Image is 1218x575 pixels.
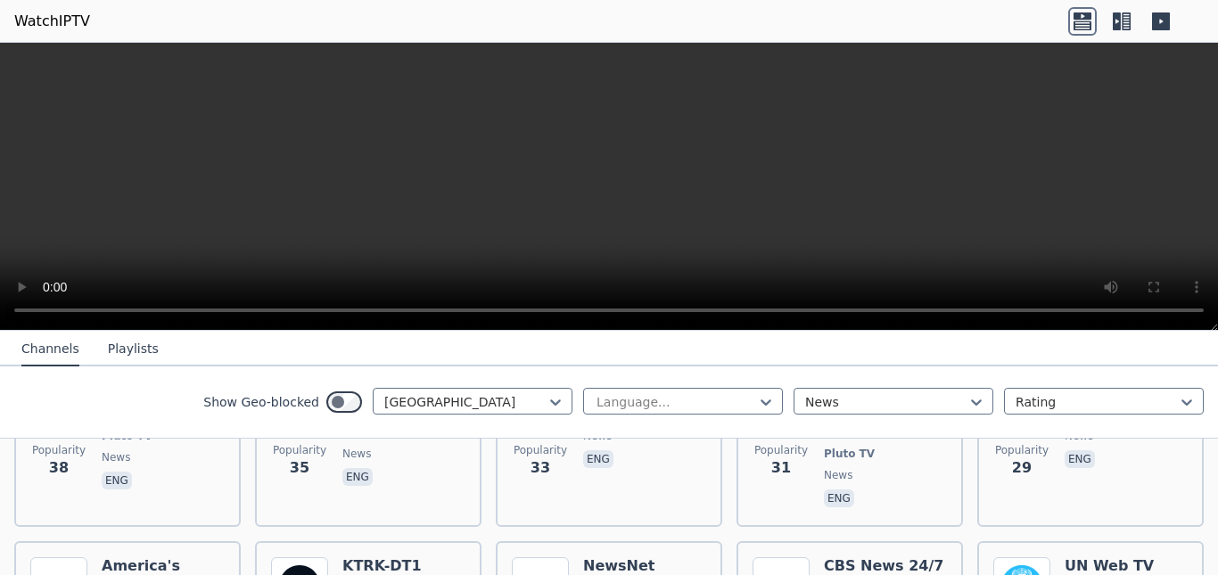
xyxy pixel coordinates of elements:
[583,450,613,468] p: eng
[583,557,662,575] h6: NewsNet
[1065,450,1095,468] p: eng
[824,468,852,482] span: news
[531,457,550,479] span: 33
[1012,457,1032,479] span: 29
[273,443,326,457] span: Popularity
[824,557,943,575] h6: CBS News 24/7
[824,447,875,461] span: Pluto TV
[21,333,79,366] button: Channels
[824,489,854,507] p: eng
[32,443,86,457] span: Popularity
[754,443,808,457] span: Popularity
[514,443,567,457] span: Popularity
[14,11,90,32] a: WatchIPTV
[49,457,69,479] span: 38
[342,557,422,575] h6: KTRK-DT1
[1065,557,1154,575] h6: UN Web TV
[290,457,309,479] span: 35
[342,447,371,461] span: news
[995,443,1049,457] span: Popularity
[342,468,373,486] p: eng
[102,472,132,489] p: eng
[108,333,159,366] button: Playlists
[102,450,130,464] span: news
[203,393,319,411] label: Show Geo-blocked
[771,457,791,479] span: 31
